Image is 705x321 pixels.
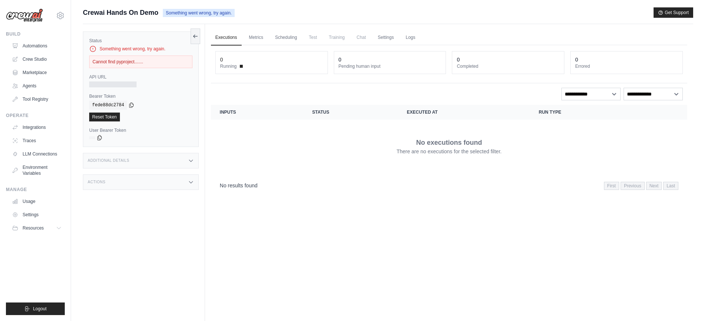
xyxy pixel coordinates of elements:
a: Traces [9,135,65,147]
a: Agents [9,80,65,92]
label: API URL [89,74,192,80]
img: Logo [6,9,43,23]
a: Integrations [9,121,65,133]
span: Previous [621,182,645,190]
a: Crew Studio [9,53,65,65]
a: Marketplace [9,67,65,78]
nav: Pagination [604,182,678,190]
dt: Pending human input [339,63,442,69]
span: Crewai Hands On Demo [83,7,158,18]
a: Environment Variables [9,161,65,179]
h3: Actions [88,180,105,184]
span: Logout [33,306,47,312]
p: No results found [220,182,258,189]
div: 0 [220,56,223,63]
code: fede88dc2784 [89,101,127,110]
span: Last [663,182,678,190]
div: Manage [6,187,65,193]
a: Tool Registry [9,93,65,105]
dt: Errored [575,63,678,69]
label: Bearer Token [89,93,192,99]
dt: Completed [457,63,560,69]
th: Inputs [211,105,303,120]
div: 0 [339,56,342,63]
p: No executions found [416,137,482,148]
a: Executions [211,30,242,46]
a: Logs [401,30,420,46]
a: Usage [9,195,65,207]
button: Logout [6,302,65,315]
th: Executed at [398,105,530,120]
h3: Additional Details [88,158,129,163]
a: Scheduling [271,30,301,46]
div: 0 [457,56,460,63]
a: Settings [373,30,398,46]
a: LLM Connections [9,148,65,160]
a: Reset Token [89,113,120,121]
div: Operate [6,113,65,118]
span: Test [305,30,322,45]
a: Automations [9,40,65,52]
span: Something went wrong, try again. [163,9,235,17]
span: Running [220,63,237,69]
th: Run Type [530,105,639,120]
div: Something went wrong, try again. [89,45,192,53]
span: Chat is not available until the deployment is complete [352,30,370,45]
div: Cannot find pyproject....... [89,56,192,68]
button: Resources [9,222,65,234]
label: User Bearer Token [89,127,192,133]
a: Metrics [245,30,268,46]
button: Get Support [654,7,693,18]
p: There are no executions for the selected filter. [396,148,501,155]
div: Build [6,31,65,37]
a: Settings [9,209,65,221]
label: Status [89,38,192,44]
section: Crew executions table [211,105,687,195]
span: Training is not available until the deployment is complete [325,30,349,45]
nav: Pagination [211,176,687,195]
span: Resources [23,225,44,231]
span: Next [646,182,662,190]
th: Status [303,105,398,120]
div: 0 [575,56,578,63]
span: First [604,182,619,190]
